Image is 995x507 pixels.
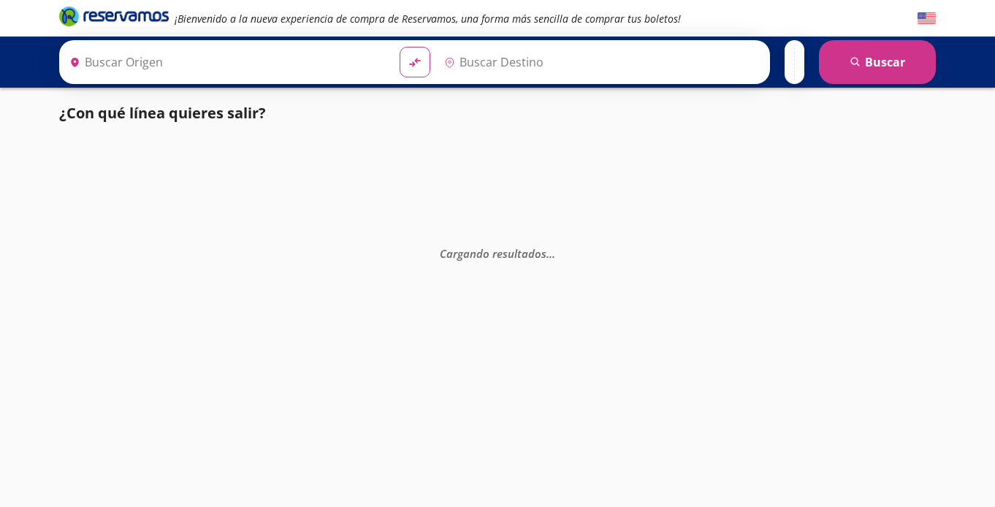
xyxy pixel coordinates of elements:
i: Brand Logo [59,5,169,27]
span: . [549,246,552,261]
span: . [546,246,549,261]
button: Buscar [819,40,936,84]
p: ¿Con qué línea quieres salir? [59,102,266,124]
a: Brand Logo [59,5,169,31]
span: . [552,246,555,261]
input: Buscar Destino [438,44,763,80]
em: Cargando resultados [440,246,555,261]
button: English [918,9,936,28]
em: ¡Bienvenido a la nueva experiencia de compra de Reservamos, una forma más sencilla de comprar tus... [175,12,681,26]
input: Buscar Origen [64,44,388,80]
